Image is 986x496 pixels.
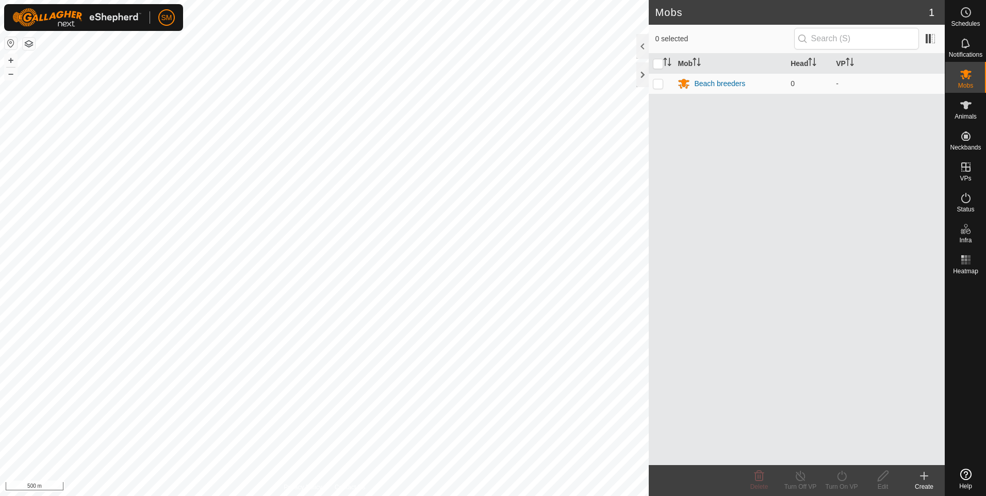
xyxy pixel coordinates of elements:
[791,79,795,88] span: 0
[955,113,977,120] span: Animals
[958,82,973,89] span: Mobs
[862,482,903,491] div: Edit
[960,175,971,181] span: VPs
[673,54,786,74] th: Mob
[929,5,934,20] span: 1
[959,237,972,243] span: Infra
[832,54,945,74] th: VP
[284,483,322,492] a: Privacy Policy
[794,28,919,49] input: Search (S)
[5,54,17,67] button: +
[655,6,928,19] h2: Mobs
[12,8,141,27] img: Gallagher Logo
[655,34,794,44] span: 0 selected
[23,38,35,50] button: Map Layers
[945,465,986,493] a: Help
[693,59,701,68] p-sorticon: Activate to sort
[950,144,981,151] span: Neckbands
[832,73,945,94] td: -
[957,206,974,212] span: Status
[808,59,816,68] p-sorticon: Activate to sort
[821,482,862,491] div: Turn On VP
[161,12,172,23] span: SM
[953,268,978,274] span: Heatmap
[663,59,671,68] p-sorticon: Activate to sort
[335,483,365,492] a: Contact Us
[780,482,821,491] div: Turn Off VP
[5,37,17,49] button: Reset Map
[5,68,17,80] button: –
[786,54,832,74] th: Head
[951,21,980,27] span: Schedules
[959,483,972,489] span: Help
[846,59,854,68] p-sorticon: Activate to sort
[903,482,945,491] div: Create
[750,483,768,490] span: Delete
[949,52,982,58] span: Notifications
[694,78,745,89] div: Beach breeders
